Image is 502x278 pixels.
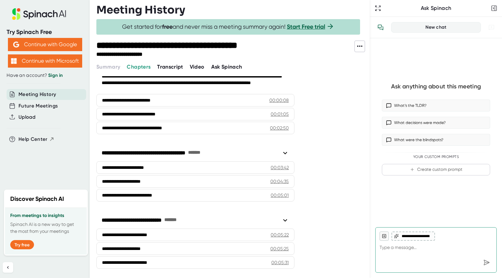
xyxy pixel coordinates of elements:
h3: Meeting History [96,4,185,16]
button: Transcript [157,63,183,71]
h3: From meetings to insights [10,213,82,218]
div: 00:05:22 [271,232,289,238]
img: Aehbyd4JwY73AAAAAElFTkSuQmCC [13,42,19,47]
button: Upload [18,113,35,121]
div: Ask anything about this meeting [391,83,481,90]
div: Ask Spinach [383,5,489,12]
div: Your Custom Prompts [382,155,490,159]
div: 00:05:01 [271,192,289,199]
div: New chat [395,24,477,30]
button: View conversation history [374,21,387,34]
div: Have an account? [7,73,83,78]
div: 00:03:42 [271,164,289,171]
span: Get started for and never miss a meeting summary again! [122,23,334,31]
button: Chapters [127,63,151,71]
span: Transcript [157,64,183,70]
button: What were the blindspots? [382,134,490,146]
div: 00:04:35 [270,178,289,185]
div: Send message [481,257,492,268]
button: Meeting History [18,91,56,98]
div: 00:02:50 [270,125,289,131]
div: 00:05:25 [270,245,289,252]
button: Collapse sidebar [3,262,13,273]
a: Sign in [48,73,63,78]
button: Close conversation sidebar [489,4,499,13]
span: Help Center [18,136,48,143]
button: Continue with Microsoft [8,54,82,68]
p: Spinach AI is a new way to get the most from your meetings [10,221,82,235]
button: Try free [10,240,34,249]
span: Chapters [127,64,151,70]
span: Ask Spinach [211,64,242,70]
h2: Discover Spinach AI [10,195,64,203]
div: 00:01:05 [271,111,289,117]
button: What’s the TLDR? [382,100,490,111]
a: Start Free trial [287,23,325,30]
button: Create custom prompt [382,164,490,175]
div: 00:05:31 [271,259,289,266]
button: Ask Spinach [211,63,242,71]
button: Expand to Ask Spinach page [373,4,383,13]
span: Summary [96,64,120,70]
button: Video [190,63,205,71]
button: Summary [96,63,120,71]
button: What decisions were made? [382,117,490,129]
button: Help Center [18,136,54,143]
div: 00:00:08 [269,97,289,104]
b: free [162,23,173,30]
button: Future Meetings [18,102,58,110]
button: Continue with Google [8,38,82,51]
span: Video [190,64,205,70]
div: Try Spinach Free [7,28,83,36]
